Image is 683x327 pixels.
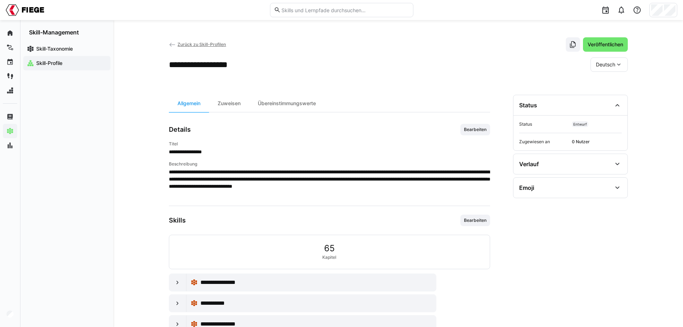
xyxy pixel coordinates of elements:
h3: Details [169,126,191,134]
span: 0 Nutzer [572,139,622,145]
span: Zugewiesen an [519,139,569,145]
div: Emoji [519,184,534,191]
a: Zurück zu Skill-Profilen [169,42,226,47]
span: Status [519,121,569,127]
div: Status [519,102,537,109]
h3: Skills [169,216,186,224]
h4: Titel [169,141,490,147]
span: Deutsch [596,61,615,68]
div: Übereinstimmungswerte [249,95,324,112]
span: Bearbeiten [463,127,487,132]
h4: Beschreibung [169,161,490,167]
span: 65 [324,244,335,253]
span: Kapitel [322,254,336,260]
span: Entwurf [573,122,587,126]
span: Bearbeiten [463,218,487,223]
span: Veröffentlichen [587,41,624,48]
div: Allgemein [169,95,209,112]
div: Zuweisen [209,95,249,112]
span: Zurück zu Skill-Profilen [177,42,226,47]
div: Verlauf [519,160,539,168]
button: Bearbeiten [460,124,490,135]
input: Skills und Lernpfade durchsuchen… [281,7,409,13]
button: Veröffentlichen [583,37,628,52]
button: Bearbeiten [460,215,490,226]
